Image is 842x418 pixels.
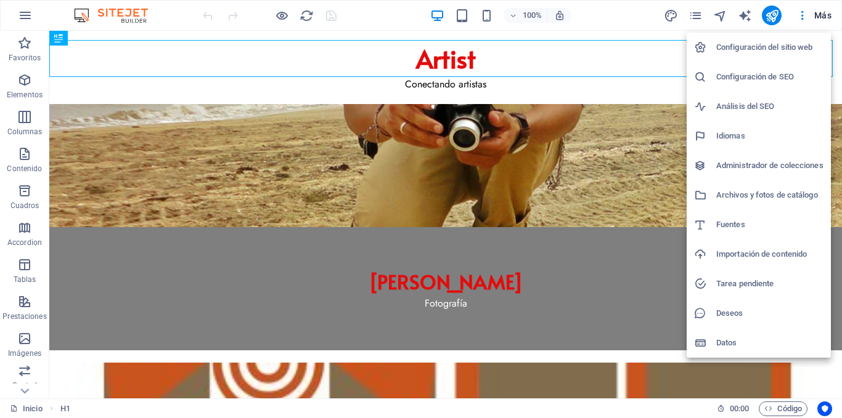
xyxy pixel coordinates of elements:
h6: Tarea pendiente [716,276,824,291]
h6: Importación de contenido [716,247,824,262]
h6: Análisis del SEO [716,99,824,114]
h6: Configuración de SEO [716,70,824,84]
h6: Datos [716,336,824,350]
h6: Deseos [716,306,824,321]
h6: Configuración del sitio web [716,40,824,55]
h6: Idiomas [716,129,824,143]
h6: Administrador de colecciones [716,158,824,173]
h6: Fuentes [716,217,824,232]
h6: Archivos y fotos de catálogo [716,188,824,203]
